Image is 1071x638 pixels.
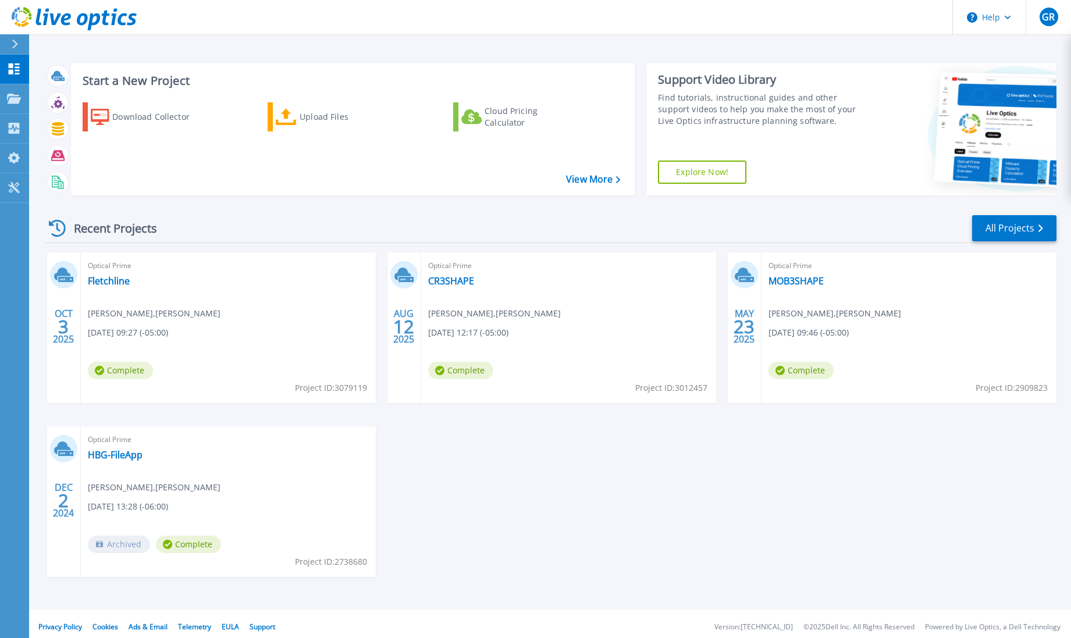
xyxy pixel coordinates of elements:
a: All Projects [972,215,1056,241]
span: 23 [734,322,755,332]
span: [PERSON_NAME] , [PERSON_NAME] [428,307,561,320]
a: View More [566,174,620,185]
div: MAY 2025 [733,305,755,348]
span: [DATE] 13:28 (-06:00) [88,500,168,513]
a: Fletchline [88,275,130,287]
span: [PERSON_NAME] , [PERSON_NAME] [88,307,220,320]
a: Explore Now! [658,161,746,184]
span: 2 [58,496,69,505]
span: Complete [428,362,493,379]
span: [DATE] 09:46 (-05:00) [768,326,849,339]
a: Upload Files [268,102,397,131]
span: Project ID: 3012457 [635,382,707,394]
span: Complete [88,362,153,379]
span: Complete [156,536,221,553]
span: Optical Prime [428,259,709,272]
div: Recent Projects [45,214,173,243]
h3: Start a New Project [83,74,620,87]
a: MOB3SHAPE [768,275,824,287]
a: Privacy Policy [38,622,82,632]
span: 3 [58,322,69,332]
a: Cookies [92,622,118,632]
div: Find tutorials, instructional guides and other support videos to help you make the most of your L... [658,92,866,127]
div: Cloud Pricing Calculator [485,105,578,129]
span: Optical Prime [768,259,1049,272]
div: DEC 2024 [52,479,74,522]
div: AUG 2025 [393,305,415,348]
div: Upload Files [300,105,393,129]
span: GR [1042,12,1055,22]
li: Version: [TECHNICAL_ID] [714,623,793,631]
span: 12 [393,322,414,332]
li: © 2025 Dell Inc. All Rights Reserved [803,623,915,631]
span: Project ID: 2738680 [295,555,367,568]
span: [DATE] 09:27 (-05:00) [88,326,168,339]
a: CR3SHAPE [428,275,474,287]
a: Support [250,622,275,632]
span: Archived [88,536,150,553]
a: HBG-FileApp [88,449,143,461]
span: Optical Prime [88,259,369,272]
div: Support Video Library [658,72,866,87]
span: Project ID: 2909823 [976,382,1048,394]
span: [DATE] 12:17 (-05:00) [428,326,508,339]
a: EULA [222,622,239,632]
a: Telemetry [178,622,211,632]
a: Download Collector [83,102,212,131]
span: [PERSON_NAME] , [PERSON_NAME] [88,481,220,494]
div: OCT 2025 [52,305,74,348]
span: Optical Prime [88,433,369,446]
span: [PERSON_NAME] , [PERSON_NAME] [768,307,901,320]
a: Ads & Email [129,622,168,632]
span: Project ID: 3079119 [295,382,367,394]
li: Powered by Live Optics, a Dell Technology [925,623,1061,631]
div: Download Collector [112,105,205,129]
a: Cloud Pricing Calculator [453,102,583,131]
span: Complete [768,362,834,379]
